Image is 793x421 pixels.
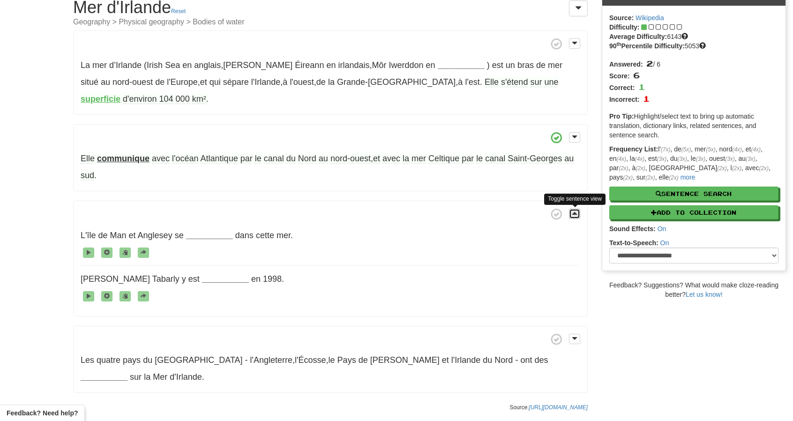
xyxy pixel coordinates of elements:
span: se [175,231,184,240]
span: du [483,355,492,365]
span: nord-ouest [112,77,153,87]
span: Elle [485,77,499,87]
em: (4x) [617,156,626,162]
span: , , [81,60,438,70]
span: au [564,154,574,164]
strong: Source: [609,14,634,22]
span: la [403,154,409,164]
span: Sea [165,60,180,70]
span: Nord [494,355,513,365]
em: (4x) [635,156,644,162]
span: au [101,77,110,87]
span: anglais [194,60,221,70]
strong: __________ [202,274,249,284]
strong: Average Difficulty: [609,33,667,40]
em: (5x) [681,146,691,153]
span: , . [81,154,574,180]
span: Mer [153,372,167,382]
strong: __________ [438,60,485,70]
span: Open feedback widget [7,408,78,418]
em: (3x) [746,156,755,162]
span: mer [548,60,562,70]
em: (2x) [759,165,768,172]
span: d'Irlande [170,372,202,382]
span: sud [81,171,94,180]
span: L'île [81,231,96,240]
span: le [329,355,335,365]
span: km² [192,94,206,104]
span: canal [264,154,284,164]
span: Éireann [295,60,324,70]
strong: Frequency List: [609,145,658,153]
span: . [130,372,204,382]
span: sur [530,77,542,87]
span: et [200,77,207,87]
span: Saint-Georges [508,154,562,164]
span: l'Angleterre [250,355,292,365]
span: l'océan [172,154,198,164]
span: en [326,60,336,70]
span: et [373,154,380,164]
em: (3x) [678,156,687,162]
em: (2x) [669,174,678,181]
span: [PERSON_NAME] [223,60,292,70]
span: Tabarly [152,274,180,284]
em: (7x) [661,146,670,153]
span: Pays [337,355,356,365]
strong: superficie [81,94,120,104]
strong: Correct: [609,84,635,91]
em: (3x) [696,156,705,162]
span: Iwerddon [389,60,424,70]
span: 6 [633,70,640,80]
strong: Sound Effects: [609,225,656,233]
em: (4x) [733,146,742,153]
span: à [458,77,463,87]
span: et [129,231,136,240]
div: Toggle sentence view [544,194,606,204]
strong: communique [97,154,150,163]
span: Anglesey [138,231,172,240]
span: au [319,154,328,164]
sup: th [617,41,621,47]
span: l'Écosse [295,355,326,365]
span: en [182,60,192,70]
span: avec [152,154,170,164]
span: une [544,77,558,87]
span: la [144,372,150,382]
span: sépare [223,77,249,87]
span: , , [81,355,548,365]
strong: Incorrect: [609,96,640,103]
span: le [255,154,262,164]
span: situé [81,77,98,87]
span: Man [110,231,127,240]
span: cette [256,231,274,240]
span: l'Irlande [451,355,480,365]
span: 104 [159,94,173,104]
span: Atlantique [201,154,238,164]
span: s'étend [501,77,528,87]
span: par [240,154,253,164]
a: Reset [171,8,186,15]
span: ont [520,355,532,365]
span: . [251,274,284,284]
button: Add to Collection [609,205,778,219]
strong: 90 Percentile Difficulty: [609,42,685,50]
a: On [658,225,666,233]
span: de [98,231,107,240]
a: Wikipedia [636,14,664,22]
span: 1 [643,93,650,104]
span: . [235,231,293,240]
strong: __________ [186,231,233,240]
span: Môr [372,60,387,70]
span: de [316,77,326,87]
span: en [251,274,261,284]
span: Celtique [428,154,459,164]
span: nord-ouest [330,154,371,164]
span: [PERSON_NAME] [81,274,150,284]
span: Elle [81,154,95,164]
span: d'environ [123,94,157,104]
em: (4x) [751,146,760,153]
strong: Pro Tip: [609,113,634,120]
em: (2x) [636,165,645,172]
span: 1 [638,82,645,92]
